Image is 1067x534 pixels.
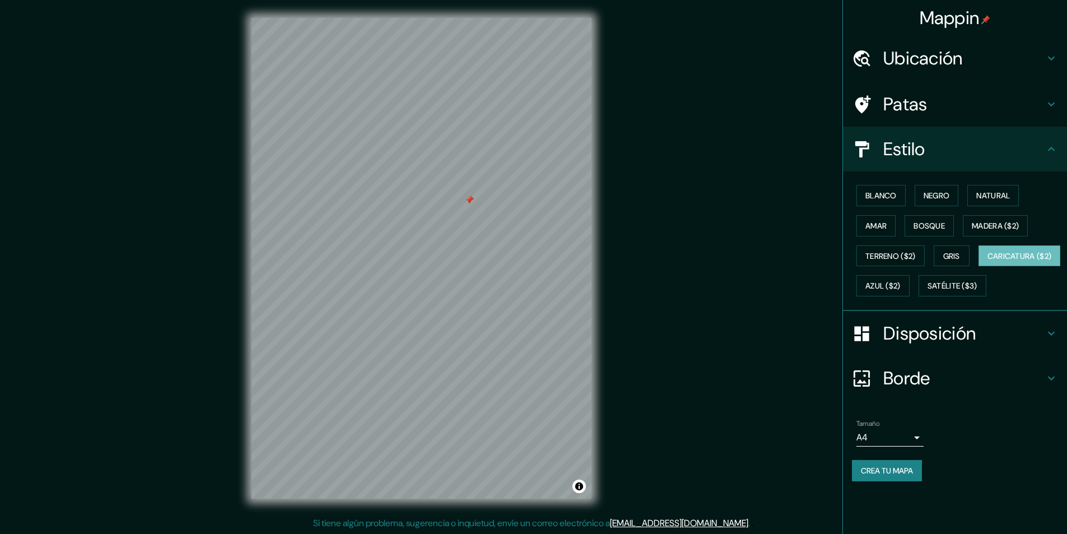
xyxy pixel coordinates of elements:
font: Gris [943,251,960,261]
div: Borde [843,356,1067,401]
font: Natural [976,191,1010,201]
font: Bosque [914,221,945,231]
font: Negro [924,191,950,201]
font: Caricatura ($2) [987,251,1052,261]
font: Terreno ($2) [865,251,916,261]
button: Terreno ($2) [856,245,925,267]
font: . [750,517,752,529]
button: Azul ($2) [856,275,910,296]
font: Tamaño [856,419,879,428]
button: Blanco [856,185,906,206]
div: Ubicación [843,36,1067,81]
font: . [752,517,754,529]
button: Activar o desactivar atribución [572,480,586,493]
div: Disposición [843,311,1067,356]
font: Mappin [920,6,980,30]
font: Ubicación [883,47,963,70]
button: Crea tu mapa [852,460,922,481]
font: Si tiene algún problema, sugerencia o inquietud, envíe un correo electrónico a [313,517,610,529]
button: Satélite ($3) [919,275,986,296]
button: Gris [934,245,970,267]
img: pin-icon.png [981,15,990,24]
div: Patas [843,82,1067,127]
div: Estilo [843,127,1067,171]
font: Borde [883,366,930,390]
font: Disposición [883,322,976,345]
font: Satélite ($3) [928,281,977,291]
div: A4 [856,429,924,447]
iframe: Lanzador de widgets de ayuda [967,490,1055,522]
font: A4 [856,431,868,443]
font: Crea tu mapa [861,466,913,476]
canvas: Mapa [251,18,591,499]
button: Caricatura ($2) [979,245,1061,267]
font: Azul ($2) [865,281,901,291]
font: Blanco [865,191,897,201]
font: . [748,517,750,529]
button: Bosque [905,215,954,236]
font: Estilo [883,137,925,161]
button: Negro [915,185,959,206]
button: Madera ($2) [963,215,1028,236]
button: Natural [967,185,1019,206]
button: Amar [856,215,896,236]
font: Amar [865,221,887,231]
font: Patas [883,92,928,116]
font: Madera ($2) [972,221,1019,231]
a: [EMAIL_ADDRESS][DOMAIN_NAME] [610,517,748,529]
